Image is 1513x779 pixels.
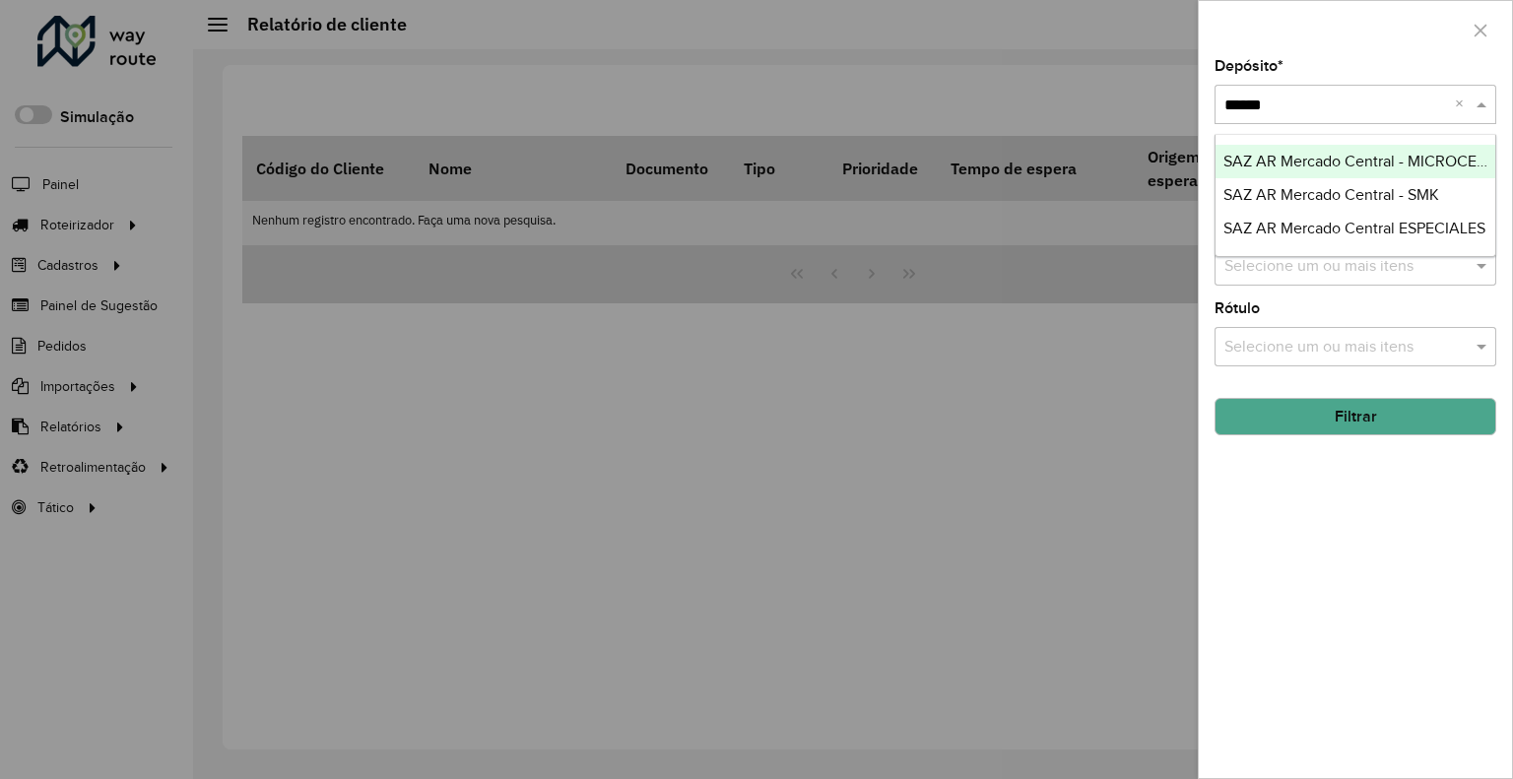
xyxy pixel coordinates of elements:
[1223,186,1439,203] span: SAZ AR Mercado Central - SMK
[1215,398,1496,435] button: Filtrar
[1215,54,1283,78] label: Depósito
[1455,93,1472,116] span: Clear all
[1215,296,1260,320] label: Rótulo
[1215,134,1496,257] ng-dropdown-panel: Options list
[1223,220,1485,236] span: SAZ AR Mercado Central ESPECIALES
